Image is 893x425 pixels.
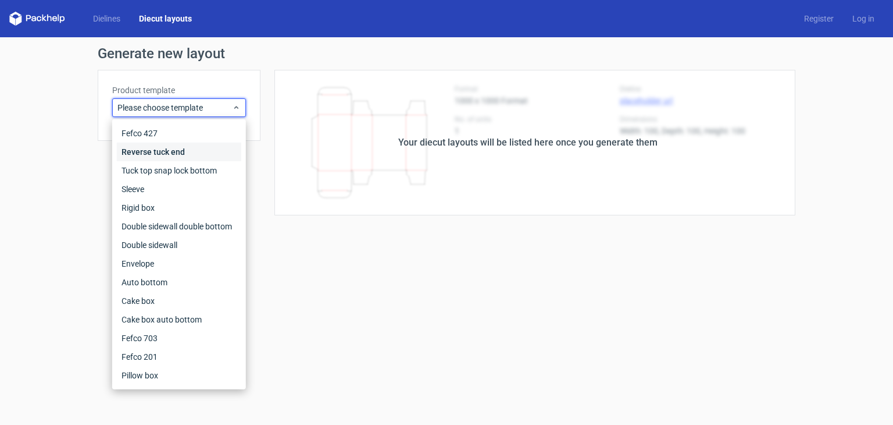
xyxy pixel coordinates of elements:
div: Fefco 201 [117,348,241,366]
div: Tuck top snap lock bottom [117,161,241,180]
div: Reverse tuck end [117,143,241,161]
div: Envelope [117,254,241,273]
div: Rigid box [117,199,241,217]
a: Log in [843,13,884,24]
div: Cake box [117,292,241,310]
div: Double sidewall [117,236,241,254]
div: Cake box auto bottom [117,310,241,329]
label: Product template [112,84,246,96]
div: Auto bottom [117,273,241,292]
div: Pillow box [117,366,241,385]
div: Double sidewall double bottom [117,217,241,236]
div: Fefco 703 [117,329,241,348]
div: Sleeve [117,180,241,199]
div: Your diecut layouts will be listed here once you generate them [398,136,658,150]
a: Diecut layouts [130,13,201,24]
a: Register [795,13,843,24]
span: Please choose template [117,102,232,114]
a: Dielines [84,13,130,24]
div: Fefco 427 [117,124,241,143]
h1: Generate new layout [98,47,795,61]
